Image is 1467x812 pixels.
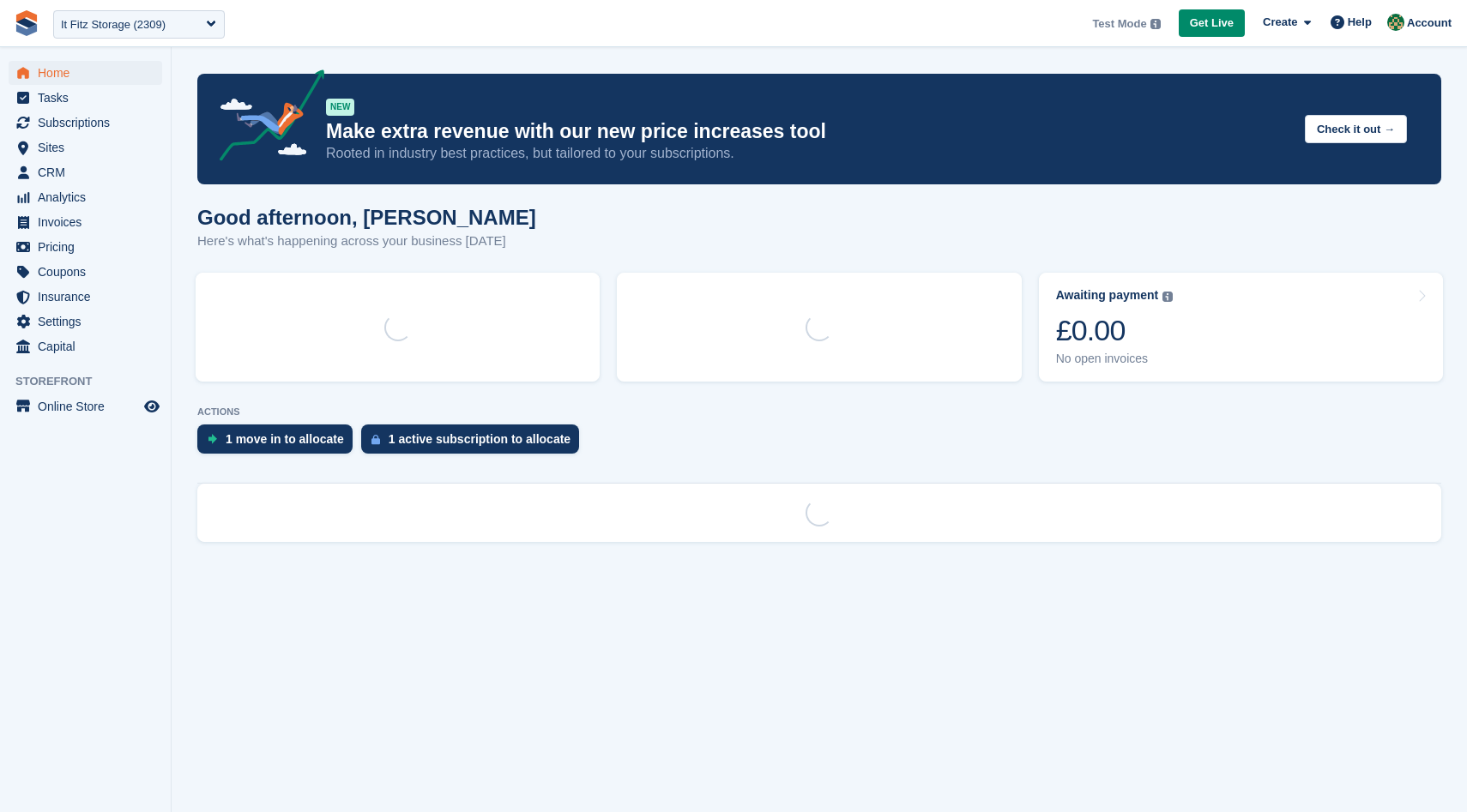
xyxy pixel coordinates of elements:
[371,434,380,445] img: active_subscription_to_allocate_icon-d502201f5373d7db506a760aba3b589e785aa758c864c3986d89f69b8ff3...
[9,135,162,159] a: menu
[1179,9,1245,38] a: Get Live
[38,86,141,110] span: Tasks
[38,285,141,309] span: Insurance
[1348,14,1372,31] span: Help
[38,210,141,234] span: Invoices
[9,61,162,85] a: menu
[1263,14,1297,31] span: Create
[9,185,162,209] a: menu
[361,424,588,462] a: 1 active subscription to allocate
[9,111,162,135] a: menu
[9,160,162,184] a: menu
[9,394,162,418] a: menu
[9,310,162,334] a: menu
[9,334,162,358] a: menu
[38,135,141,159] span: Sites
[1387,14,1404,31] img: Aaron
[38,394,141,418] span: Online Store
[208,434,217,444] img: move_ins_to_allocate_icon-fdf77a2bb77ea45bf5b3d319d69a93e2d87916cf1d5bf7949dd705db3b84f3ca.svg
[38,334,141,358] span: Capital
[197,406,1441,418] p: ACTIONS
[1150,19,1161,29] img: icon-info-grey-7440780725fd019a000dd9b08b2336e03edf1995a4989e88bcd33f0948082b44.svg
[226,432,344,446] div: 1 move in to allocate
[9,86,162,110] a: menu
[38,111,141,135] span: Subscriptions
[197,424,361,462] a: 1 move in to allocate
[38,310,141,334] span: Settings
[38,235,141,259] span: Pricing
[38,185,141,209] span: Analytics
[1056,352,1174,366] div: No open invoices
[38,260,141,284] span: Coupons
[326,119,1291,144] p: Make extra revenue with our new price increases tool
[1056,288,1159,303] div: Awaiting payment
[205,69,325,167] img: price-adjustments-announcement-icon-8257ccfd72463d97f412b2fc003d46551f7dbcb40ab6d574587a9cd5c0d94...
[1039,273,1443,382] a: Awaiting payment £0.00 No open invoices
[142,396,162,417] a: Preview store
[9,210,162,234] a: menu
[38,160,141,184] span: CRM
[9,260,162,284] a: menu
[197,232,536,251] p: Here's what's happening across your business [DATE]
[1190,15,1234,32] span: Get Live
[389,432,570,446] div: 1 active subscription to allocate
[14,10,39,36] img: stora-icon-8386f47178a22dfd0bd8f6a31ec36ba5ce8667c1dd55bd0f319d3a0aa187defe.svg
[15,373,171,390] span: Storefront
[1305,115,1407,143] button: Check it out →
[61,16,166,33] div: It Fitz Storage (2309)
[326,144,1291,163] p: Rooted in industry best practices, but tailored to your subscriptions.
[326,99,354,116] div: NEW
[1407,15,1452,32] span: Account
[9,285,162,309] a: menu
[1056,313,1174,348] div: £0.00
[1162,292,1173,302] img: icon-info-grey-7440780725fd019a000dd9b08b2336e03edf1995a4989e88bcd33f0948082b44.svg
[1092,15,1146,33] span: Test Mode
[38,61,141,85] span: Home
[9,235,162,259] a: menu
[197,206,536,229] h1: Good afternoon, [PERSON_NAME]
